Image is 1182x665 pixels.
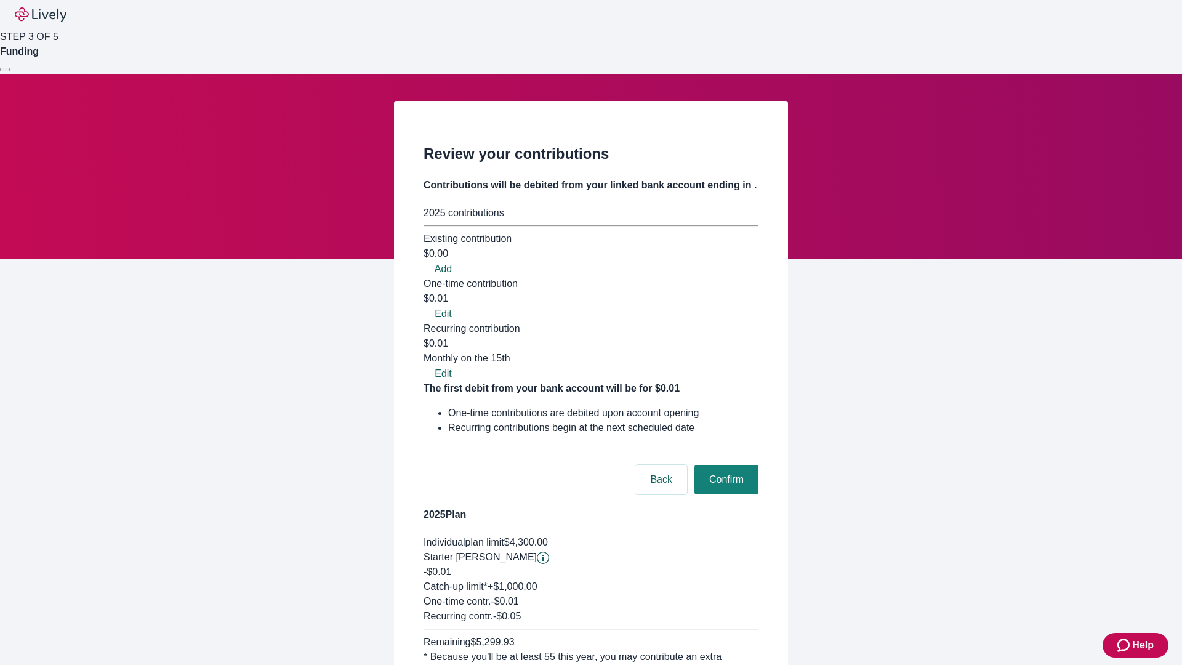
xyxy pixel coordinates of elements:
li: One-time contributions are debited upon account opening [448,406,758,421]
span: Recurring contr. [424,611,493,621]
button: Edit [424,307,463,321]
span: Help [1132,638,1154,653]
span: One-time contr. [424,596,491,607]
span: Catch-up limit* [424,581,488,592]
button: Edit [424,366,463,381]
img: Lively [15,7,66,22]
button: Lively will contribute $0.01 to establish your account [537,552,549,564]
div: $0.01 [424,336,758,366]
svg: Zendesk support icon [1117,638,1132,653]
span: $4,300.00 [504,537,548,547]
div: Recurring contribution [424,321,758,336]
span: - $0.01 [491,596,518,607]
strong: The first debit from your bank account will be for $0.01 [424,383,680,393]
button: Add [424,262,463,276]
h4: 2025 Plan [424,507,758,522]
span: -$0.01 [424,566,451,577]
div: 2025 contributions [424,206,758,220]
button: Confirm [694,465,758,494]
span: Remaining [424,637,470,647]
h2: Review your contributions [424,143,758,165]
button: Zendesk support iconHelp [1103,633,1168,658]
button: Back [635,465,687,494]
span: $5,299.93 [470,637,514,647]
span: Starter [PERSON_NAME] [424,552,537,562]
div: $0.01 [424,291,758,306]
h4: Contributions will be debited from your linked bank account ending in . [424,178,758,193]
span: Individual plan limit [424,537,504,547]
li: Recurring contributions begin at the next scheduled date [448,421,758,435]
span: + $1,000.00 [488,581,537,592]
div: $0.00 [424,246,758,261]
div: Monthly on the 15th [424,351,758,366]
span: - $0.05 [493,611,521,621]
div: One-time contribution [424,276,758,291]
div: Existing contribution [424,232,758,246]
svg: Starter penny details [537,552,549,564]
